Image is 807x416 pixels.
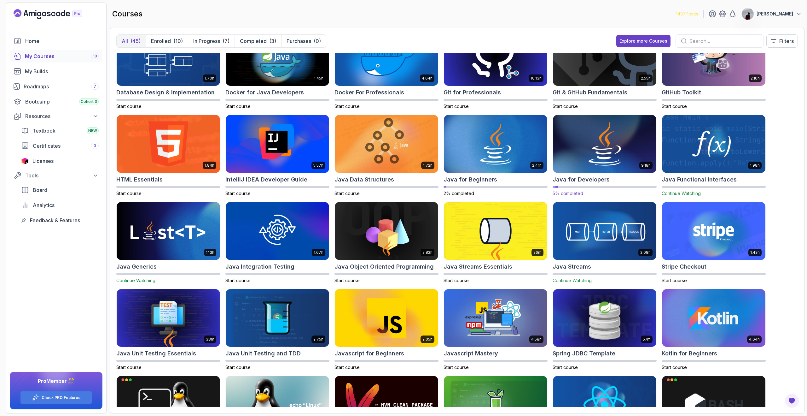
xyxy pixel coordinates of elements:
[662,88,701,97] h2: GitHub Toolkit
[742,8,754,20] img: user profile image
[531,337,542,342] p: 4.58h
[25,37,99,45] div: Home
[741,8,802,20] button: user profile image[PERSON_NAME]
[116,278,155,283] span: Continue Watching
[116,175,163,184] h2: HTML Essentials
[553,349,615,358] h2: Spring JDBC Template
[444,28,547,86] img: Git for Professionals card
[444,115,547,173] img: Java for Beginners card
[116,88,215,97] h2: Database Design & Implementation
[25,52,99,60] div: My Courses
[225,365,251,370] span: Start course
[641,76,651,81] p: 2.55h
[93,54,97,59] span: 10
[533,250,542,255] p: 26m
[116,262,157,271] h2: Java Generics
[117,289,220,347] img: Java Unit Testing Essentials card
[226,115,329,173] img: IntelliJ IDEA Developer Guide card
[226,289,329,347] img: Java Unit Testing and TDD card
[334,175,394,184] h2: Java Data Structures
[205,163,214,168] p: 1.84h
[444,278,469,283] span: Start course
[151,37,171,45] p: Enrolled
[117,202,220,260] img: Java Generics card
[423,163,433,168] p: 1.72h
[205,76,214,81] p: 1.70h
[553,289,656,347] img: Spring JDBC Template card
[662,262,706,271] h2: Stripe Checkout
[779,37,794,45] p: Filters
[749,337,760,342] p: 4.64h
[10,80,102,93] a: roadmaps
[553,202,657,284] a: Java Streams card2.08hJava StreamsContinue Watching
[662,175,737,184] h2: Java Functional Interfaces
[281,35,326,47] button: Purchases(0)
[314,37,321,45] div: (0)
[225,349,301,358] h2: Java Unit Testing and TDD
[25,112,99,120] div: Resources
[313,163,323,168] p: 5.57h
[643,337,651,342] p: 57m
[662,115,765,173] img: Java Functional Interfaces card
[444,202,547,260] img: Java Streams Essentials card
[334,365,360,370] span: Start course
[117,28,220,86] img: Database Design & Implementation card
[269,37,276,45] div: (3)
[88,128,97,133] span: NEW
[226,202,329,260] img: Java Integration Testing card
[206,250,214,255] p: 1.13h
[444,262,512,271] h2: Java Streams Essentials
[444,349,498,358] h2: Javascript Mastery
[17,124,102,137] a: textbook
[42,395,80,400] a: Check PRO Features
[662,104,687,109] span: Start course
[193,37,220,45] p: In Progress
[784,393,799,408] button: Open Feedback Button
[641,163,651,168] p: 9.18h
[553,191,583,196] span: 5% completed
[750,163,760,168] p: 1.98h
[287,37,311,45] p: Purchases
[10,35,102,47] a: home
[17,199,102,211] a: analytics
[117,35,146,47] button: All(45)
[553,262,591,271] h2: Java Streams
[662,28,765,86] img: GitHub Toolkit card
[25,68,99,75] div: My Builds
[10,50,102,62] a: courses
[750,250,760,255] p: 1.42h
[146,35,188,47] button: Enrolled(10)
[116,202,220,284] a: Java Generics card1.13hJava GenericsContinue Watching
[553,365,578,370] span: Start course
[17,140,102,152] a: certificates
[335,202,438,260] img: Java Object Oriented Programming card
[226,28,329,86] img: Docker for Java Developers card
[225,191,251,196] span: Start course
[334,104,360,109] span: Start course
[33,186,47,194] span: Board
[334,88,404,97] h2: Docker For Professionals
[422,250,433,255] p: 2.82h
[116,349,196,358] h2: Java Unit Testing Essentials
[553,202,656,260] img: Java Streams card
[444,175,497,184] h2: Java for Beginners
[25,172,99,179] div: Tools
[553,278,592,283] span: Continue Watching
[553,88,627,97] h2: Git & GitHub Fundamentals
[10,170,102,181] button: Tools
[25,98,99,105] div: Bootcamp
[225,262,294,271] h2: Java Integration Testing
[422,337,433,342] p: 2.05h
[619,38,667,44] div: Explore more Courses
[444,115,548,197] a: Java for Beginners card2.41hJava for Beginners2% completed
[122,37,128,45] p: All
[751,76,760,81] p: 2.10h
[225,104,251,109] span: Start course
[662,191,701,196] span: Continue Watching
[553,175,610,184] h2: Java for Developers
[662,115,766,197] a: Java Functional Interfaces card1.98hJava Functional InterfacesContinue Watching
[206,337,214,342] p: 38m
[616,35,671,47] button: Explore more Courses
[553,104,578,109] span: Start course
